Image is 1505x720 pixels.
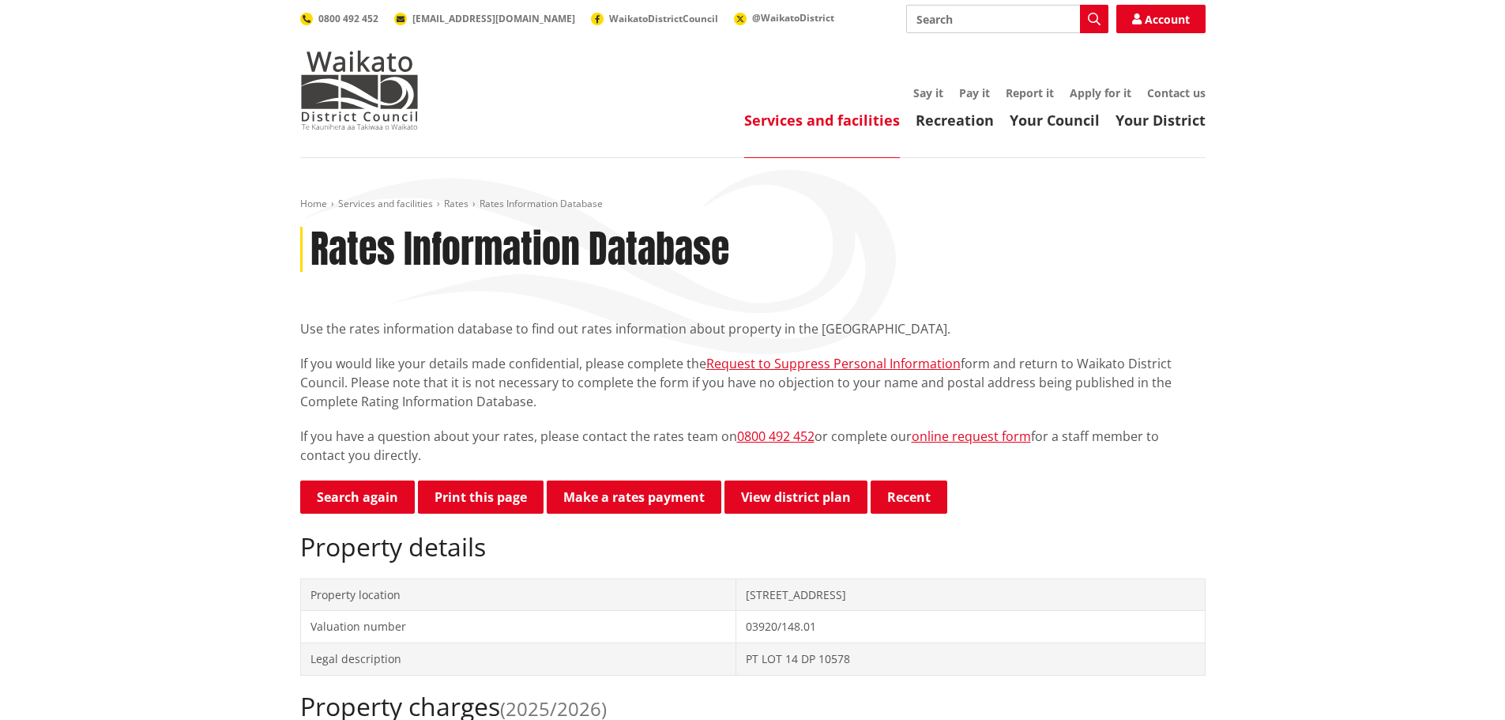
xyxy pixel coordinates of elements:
[300,319,1206,338] p: Use the rates information database to find out rates information about property in the [GEOGRAPHI...
[736,643,1205,675] td: PT LOT 14 DP 10578
[300,51,419,130] img: Waikato District Council - Te Kaunihera aa Takiwaa o Waikato
[300,532,1206,562] h2: Property details
[547,481,721,514] a: Make a rates payment
[394,12,575,25] a: [EMAIL_ADDRESS][DOMAIN_NAME]
[300,12,378,25] a: 0800 492 452
[744,111,900,130] a: Services and facilities
[913,85,943,100] a: Say it
[300,354,1206,411] p: If you would like your details made confidential, please complete the form and return to Waikato ...
[959,85,990,100] a: Pay it
[706,355,961,372] a: Request to Suppress Personal Information
[609,12,718,25] span: WaikatoDistrictCouncil
[418,481,544,514] button: Print this page
[752,11,834,25] span: @WaikatoDistrict
[300,198,1206,211] nav: breadcrumb
[300,197,327,210] a: Home
[736,579,1205,611] td: [STREET_ADDRESS]
[906,5,1108,33] input: Search input
[300,427,1206,465] p: If you have a question about your rates, please contact the rates team on or complete our for a s...
[300,611,736,643] td: Valuation number
[444,197,468,210] a: Rates
[318,12,378,25] span: 0800 492 452
[300,481,415,514] a: Search again
[591,12,718,25] a: WaikatoDistrictCouncil
[912,428,1031,445] a: online request form
[1116,5,1206,33] a: Account
[300,579,736,611] td: Property location
[734,11,834,25] a: @WaikatoDistrict
[1116,111,1206,130] a: Your District
[338,197,433,210] a: Services and facilities
[1070,85,1131,100] a: Apply for it
[916,111,994,130] a: Recreation
[1147,85,1206,100] a: Contact us
[412,12,575,25] span: [EMAIL_ADDRESS][DOMAIN_NAME]
[724,481,867,514] a: View district plan
[736,611,1205,643] td: 03920/148.01
[1010,111,1100,130] a: Your Council
[480,197,603,210] span: Rates Information Database
[300,643,736,675] td: Legal description
[1006,85,1054,100] a: Report it
[310,227,729,273] h1: Rates Information Database
[737,428,815,445] a: 0800 492 452
[871,481,947,514] button: Recent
